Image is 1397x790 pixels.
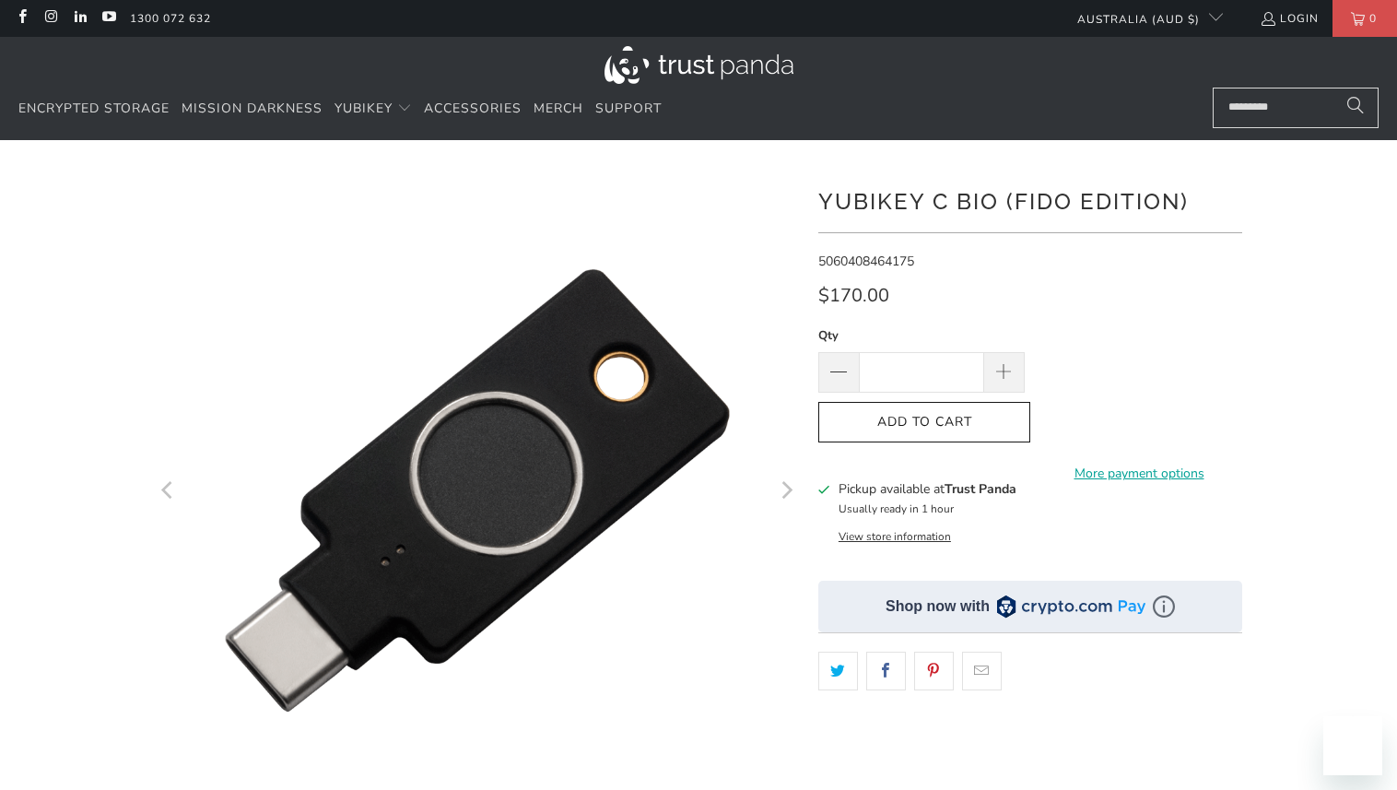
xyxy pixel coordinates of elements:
h1: YubiKey C Bio (FIDO Edition) [818,182,1242,218]
summary: YubiKey [335,88,412,131]
button: View store information [839,529,951,544]
a: Trust Panda Australia on YouTube [100,11,116,26]
b: Trust Panda [945,480,1016,498]
label: Qty [818,325,1025,346]
a: Share this on Facebook [866,652,906,690]
button: Add to Cart [818,402,1030,443]
span: Accessories [424,100,522,117]
span: YubiKey [335,100,393,117]
input: Search... [1213,88,1379,128]
span: 5060408464175 [818,253,914,270]
a: Mission Darkness [182,88,323,131]
iframe: Button to launch messaging window [1323,716,1382,775]
span: Merch [534,100,583,117]
a: More payment options [1036,464,1242,484]
a: 1300 072 632 [130,8,211,29]
span: $170.00 [818,283,889,308]
a: Email this to a friend [962,652,1002,690]
a: Trust Panda Australia on Facebook [14,11,29,26]
span: Encrypted Storage [18,100,170,117]
h3: Pickup available at [839,479,1016,499]
a: Share this on Twitter [818,652,858,690]
a: Trust Panda Australia on Instagram [42,11,58,26]
a: Support [595,88,662,131]
span: Mission Darkness [182,100,323,117]
div: Shop now with [886,596,990,617]
span: Support [595,100,662,117]
a: Share this on Pinterest [914,652,954,690]
a: Merch [534,88,583,131]
a: Accessories [424,88,522,131]
a: Trust Panda Australia on LinkedIn [72,11,88,26]
button: Search [1332,88,1379,128]
nav: Translation missing: en.navigation.header.main_nav [18,88,662,131]
span: Add to Cart [838,415,1011,430]
img: Trust Panda Australia [605,46,793,84]
a: Encrypted Storage [18,88,170,131]
a: Login [1260,8,1319,29]
small: Usually ready in 1 hour [839,501,954,516]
